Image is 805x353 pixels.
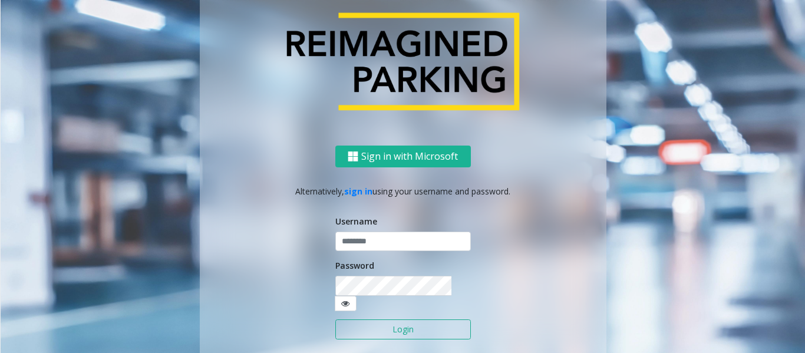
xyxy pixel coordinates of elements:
[335,146,471,167] button: Sign in with Microsoft
[335,215,377,227] label: Username
[335,319,471,339] button: Login
[212,185,595,197] p: Alternatively, using your username and password.
[344,186,372,197] a: sign in
[335,259,374,272] label: Password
